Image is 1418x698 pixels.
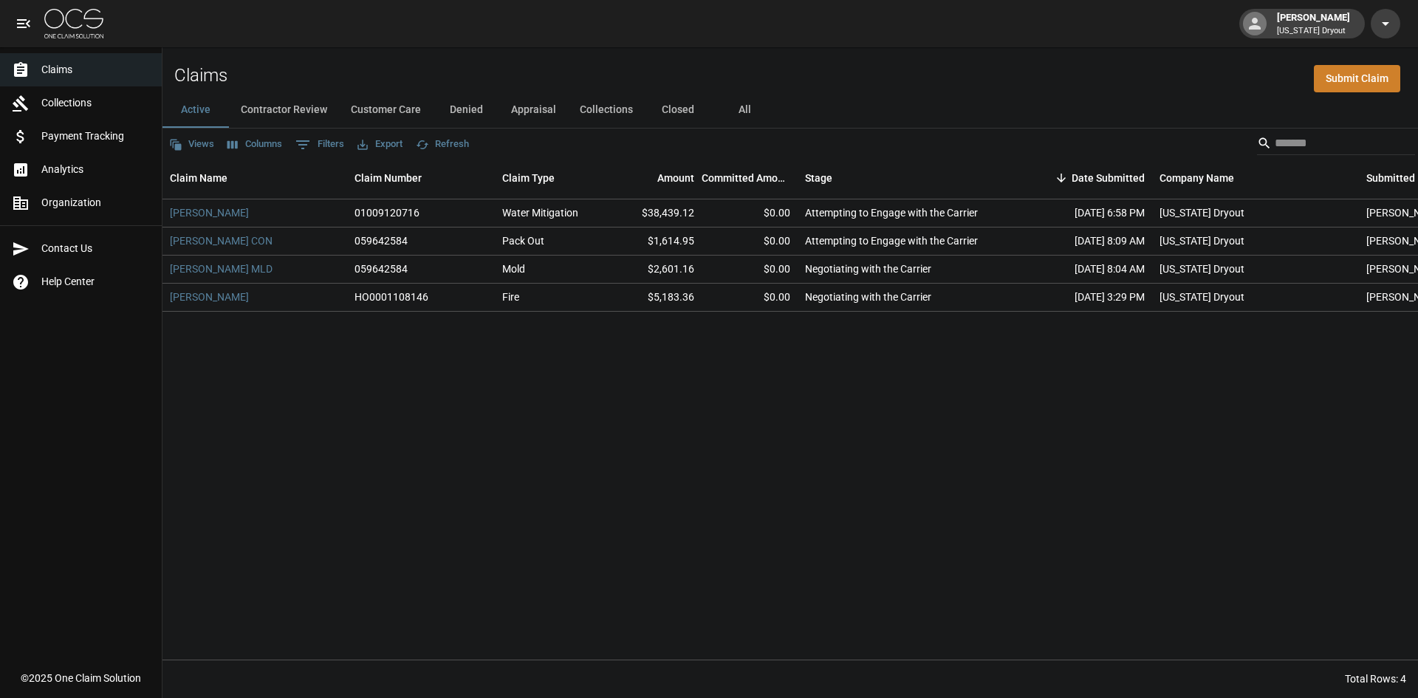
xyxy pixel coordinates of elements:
[170,261,273,276] a: [PERSON_NAME] MLD
[1160,290,1244,304] div: Arizona Dryout
[805,290,931,304] div: Negotiating with the Carrier
[170,157,227,199] div: Claim Name
[174,65,227,86] h2: Claims
[1019,284,1152,312] div: [DATE] 3:29 PM
[1019,157,1152,199] div: Date Submitted
[1345,671,1406,686] div: Total Rows: 4
[702,157,790,199] div: Committed Amount
[645,92,711,128] button: Closed
[805,261,931,276] div: Negotiating with the Carrier
[354,157,422,199] div: Claim Number
[495,157,606,199] div: Claim Type
[292,133,348,157] button: Show filters
[41,62,150,78] span: Claims
[702,256,798,284] div: $0.00
[354,133,406,156] button: Export
[1051,168,1072,188] button: Sort
[798,157,1019,199] div: Stage
[502,233,544,248] div: Pack Out
[711,92,778,128] button: All
[170,233,273,248] a: [PERSON_NAME] CON
[606,227,702,256] div: $1,614.95
[1277,25,1350,38] p: [US_STATE] Dryout
[502,205,578,220] div: Water Mitigation
[502,290,519,304] div: Fire
[606,199,702,227] div: $38,439.12
[41,129,150,144] span: Payment Tracking
[41,241,150,256] span: Contact Us
[1160,205,1244,220] div: Arizona Dryout
[339,92,433,128] button: Customer Care
[568,92,645,128] button: Collections
[702,227,798,256] div: $0.00
[354,205,419,220] div: 01009120716
[44,9,103,38] img: ocs-logo-white-transparent.png
[9,9,38,38] button: open drawer
[657,157,694,199] div: Amount
[1019,199,1152,227] div: [DATE] 6:58 PM
[1019,256,1152,284] div: [DATE] 8:04 AM
[702,157,798,199] div: Committed Amount
[433,92,499,128] button: Denied
[347,157,495,199] div: Claim Number
[165,133,218,156] button: Views
[805,205,978,220] div: Attempting to Engage with the Carrier
[41,162,150,177] span: Analytics
[224,133,286,156] button: Select columns
[41,195,150,211] span: Organization
[1019,227,1152,256] div: [DATE] 8:09 AM
[502,157,555,199] div: Claim Type
[41,95,150,111] span: Collections
[805,233,978,248] div: Attempting to Engage with the Carrier
[354,233,408,248] div: 059642584
[162,92,1418,128] div: dynamic tabs
[606,284,702,312] div: $5,183.36
[354,261,408,276] div: 059642584
[1072,157,1145,199] div: Date Submitted
[1314,65,1400,92] a: Submit Claim
[170,205,249,220] a: [PERSON_NAME]
[499,92,568,128] button: Appraisal
[162,92,229,128] button: Active
[702,284,798,312] div: $0.00
[354,290,428,304] div: HO0001108146
[1152,157,1359,199] div: Company Name
[21,671,141,685] div: © 2025 One Claim Solution
[1271,10,1356,37] div: [PERSON_NAME]
[170,290,249,304] a: [PERSON_NAME]
[41,274,150,290] span: Help Center
[1257,131,1415,158] div: Search
[1160,157,1234,199] div: Company Name
[1160,261,1244,276] div: Arizona Dryout
[229,92,339,128] button: Contractor Review
[502,261,525,276] div: Mold
[606,157,702,199] div: Amount
[606,256,702,284] div: $2,601.16
[805,157,832,199] div: Stage
[412,133,473,156] button: Refresh
[702,199,798,227] div: $0.00
[1160,233,1244,248] div: Arizona Dryout
[162,157,347,199] div: Claim Name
